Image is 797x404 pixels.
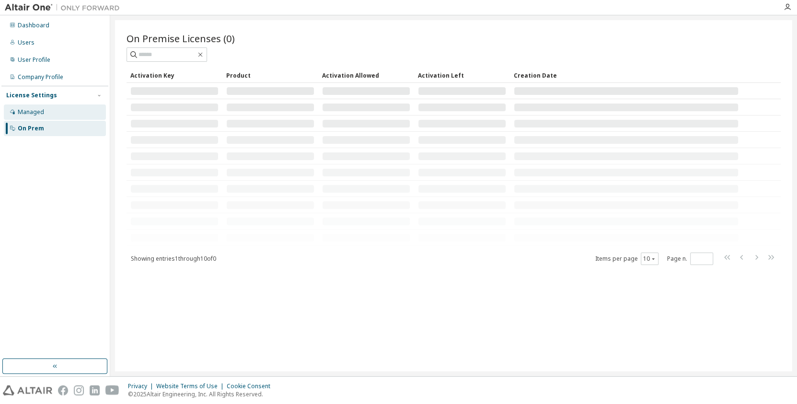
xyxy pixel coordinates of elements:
[18,39,35,46] div: Users
[74,385,84,395] img: instagram.svg
[18,56,50,64] div: User Profile
[643,255,656,263] button: 10
[128,382,156,390] div: Privacy
[128,390,276,398] p: © 2025 Altair Engineering, Inc. All Rights Reserved.
[131,254,216,263] span: Showing entries 1 through 10 of 0
[3,385,52,395] img: altair_logo.svg
[18,22,49,29] div: Dashboard
[667,253,713,265] span: Page n.
[418,68,506,83] div: Activation Left
[322,68,410,83] div: Activation Allowed
[595,253,658,265] span: Items per page
[18,125,44,132] div: On Prem
[127,32,235,45] span: On Premise Licenses (0)
[514,68,739,83] div: Creation Date
[18,73,63,81] div: Company Profile
[156,382,227,390] div: Website Terms of Use
[226,68,314,83] div: Product
[18,108,44,116] div: Managed
[227,382,276,390] div: Cookie Consent
[105,385,119,395] img: youtube.svg
[5,3,125,12] img: Altair One
[58,385,68,395] img: facebook.svg
[130,68,219,83] div: Activation Key
[6,92,57,99] div: License Settings
[90,385,100,395] img: linkedin.svg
